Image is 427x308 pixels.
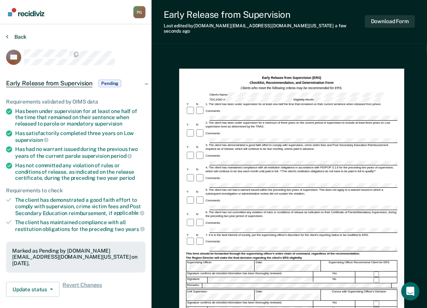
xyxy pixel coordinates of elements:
div: Supervising Officer: [186,261,255,271]
div: N [196,190,205,194]
span: supervision [95,121,122,127]
div: Y [186,145,196,149]
div: N [196,123,205,127]
div: Requirements to check [6,187,145,194]
div: Y [186,190,196,194]
div: 2. The client has been under supervision for a minimum of three years on the current period of su... [205,121,397,129]
div: N [196,168,205,171]
div: Last edited by [DOMAIN_NAME][EMAIL_ADDRESS][DOMAIN_NAME][US_STATE] [164,23,365,34]
div: Comments: [205,109,221,113]
span: years [125,226,145,232]
div: The client has maintained compliance with all restitution obligations for the preceding two [15,219,145,232]
div: 1. The client has been under supervision for at least one-half the time that remained on their cu... [205,102,397,106]
div: Has had no warrant issued during the previous two years of the current parole supervision [15,146,145,159]
div: Date: [255,261,321,271]
div: Comments: [205,154,221,158]
div: Open Intercom Messenger [401,282,419,300]
div: Supervising Officer Recommend Client for ERS [321,261,397,271]
div: N [196,233,205,237]
div: Comments: [205,221,221,225]
div: Remarks: [186,283,202,288]
button: Profile dropdown button [133,6,145,18]
div: 5. The client has not had a warrant issued within the preceding two years of supervision. This do... [205,188,397,196]
div: TDCJ/SID #: [209,97,293,102]
span: Pending [99,80,121,87]
div: Yes [314,301,355,306]
div: Signature: [186,277,208,283]
em: Clients who meet the following criteria may be recommended for ERS. [241,86,343,90]
div: Y [186,212,196,216]
div: Date: [255,290,321,300]
button: Back [6,33,27,40]
div: 7. It is in the best interest of society, per the supervising officer's discretion for the client... [205,233,397,237]
button: Update status [6,282,59,297]
div: Signature confirms all checklist information has been thoroughly reviewed. [186,301,314,306]
div: Comments: [205,176,221,180]
span: a few seconds ago [164,23,347,34]
div: 6. The client has not committed any violation of rules or conditions of release as indicated on t... [205,211,397,218]
button: Download Form [365,15,415,28]
strong: Checklist, Recommendation, and Determination Form [250,81,334,85]
div: Signature confirms all checklist information has been thoroughly reviewed. [186,272,314,277]
span: Revert Changes [63,282,102,297]
div: Y [186,102,196,106]
div: P G [133,6,145,18]
div: Comments: [205,199,221,203]
img: Recidiviz [8,8,44,16]
div: N [196,102,205,106]
div: Y [186,168,196,171]
div: This form should be forwarded through the supervising officer's entire chain of command, regardle... [186,252,397,256]
span: supervision [15,137,48,143]
div: Eligibility Month: [293,97,382,102]
div: Unit Supervisor: [186,290,255,300]
div: Comments: [205,132,221,135]
div: N [196,145,205,149]
div: No [314,277,355,283]
div: Has been under supervision for at least one half of the time that remained on their sentence when... [15,108,145,127]
span: applicable [114,210,144,216]
div: 3. The client has demonstrated a good faith effort to comply with supervision, crime victim fees ... [205,143,397,151]
div: Concur with Supervising Officer's Decision [321,290,397,300]
div: Requirements validated by OIMS data [6,99,145,105]
span: period [111,153,132,159]
div: Has satisfactorily completed three years on Low [15,130,145,143]
span: period [119,175,135,181]
div: N [196,212,205,216]
div: Has not committed any violation of rules or conditions of release, as indicated on the release ce... [15,162,145,181]
div: 4. The client has maintained compliance with all restitution obligations in accordance with PD/PO... [205,166,397,173]
div: Comments: [205,240,221,244]
div: Marked as Pending by [DOMAIN_NAME][EMAIL_ADDRESS][DOMAIN_NAME][US_STATE] on [DATE]. [12,248,139,267]
strong: Early Release from Supervision (ERS) [262,76,321,80]
div: Client's Name: [209,93,385,97]
div: Yes [314,272,355,277]
span: Early Release from Supervision [6,80,92,87]
div: The Region Director will make the final decision regarding the client's ERS eligibility [186,256,397,260]
div: Early Release from Supervision [164,9,365,20]
div: The client has demonstrated a good faith effort to comply with supervision, crime victim fees and... [15,197,145,216]
div: Y [186,123,196,127]
div: Y [186,233,196,237]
